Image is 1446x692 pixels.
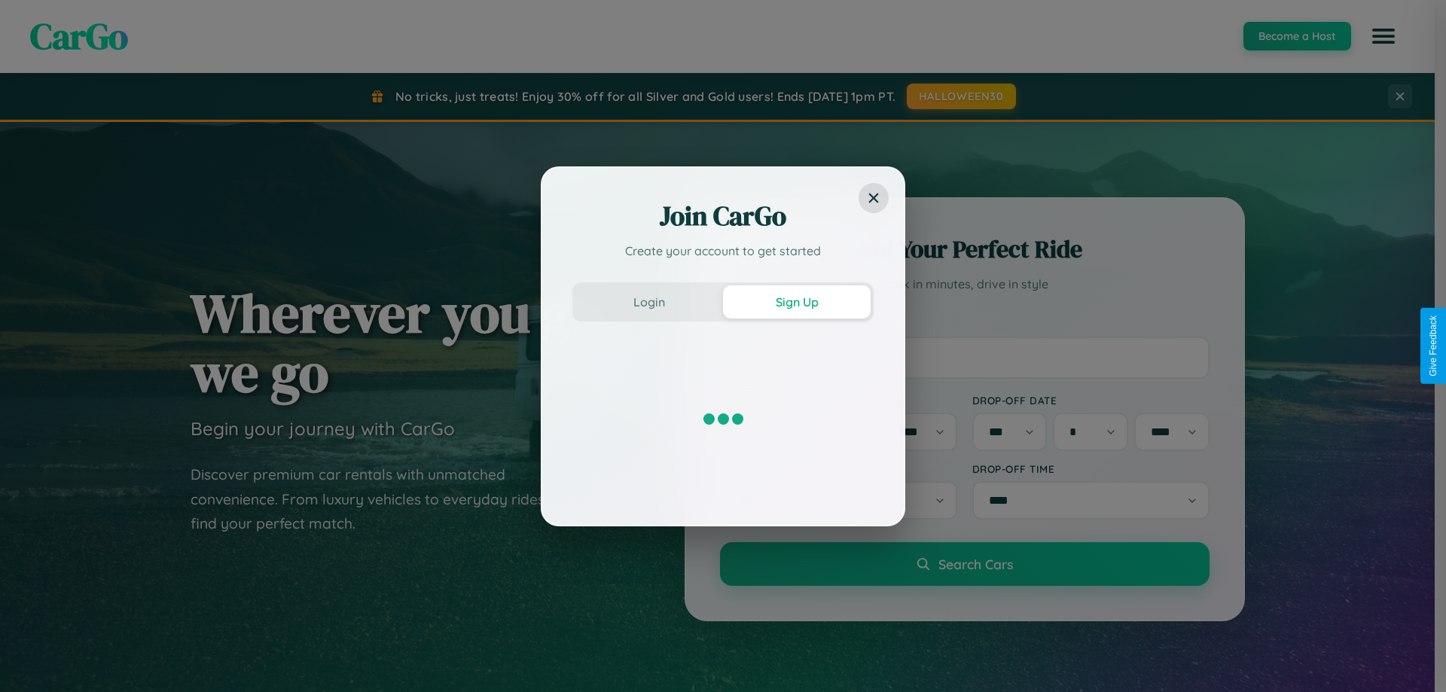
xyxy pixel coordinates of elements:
h2: Join CarGo [572,198,874,234]
iframe: Intercom live chat [15,641,51,677]
button: Login [575,285,723,319]
button: Sign Up [723,285,871,319]
div: Give Feedback [1428,316,1438,376]
p: Create your account to get started [572,242,874,260]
